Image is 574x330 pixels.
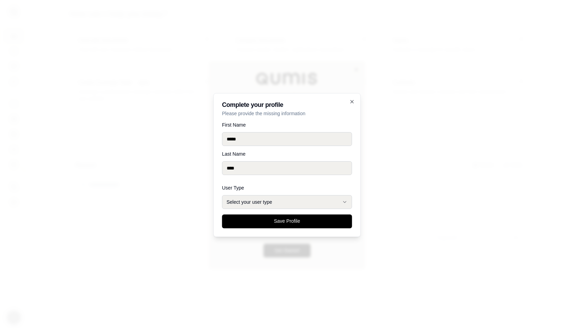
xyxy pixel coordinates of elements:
[222,110,352,117] p: Please provide the missing information
[222,122,352,127] label: First Name
[222,102,352,108] h2: Complete your profile
[222,214,352,228] button: Save Profile
[222,185,352,190] label: User Type
[222,152,352,156] label: Last Name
